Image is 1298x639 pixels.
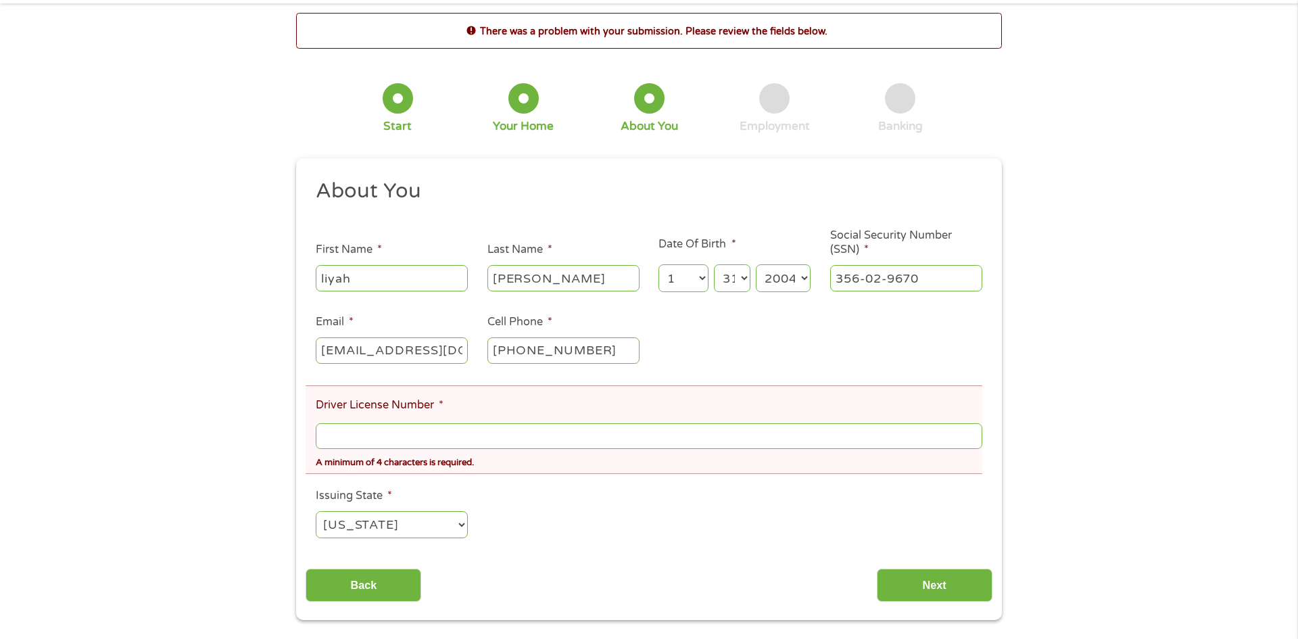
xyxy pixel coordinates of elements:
[306,569,421,602] input: Back
[316,452,982,470] div: A minimum of 4 characters is required.
[316,243,382,257] label: First Name
[878,119,923,134] div: Banking
[316,265,468,291] input: John
[316,315,354,329] label: Email
[830,265,982,291] input: 078-05-1120
[316,178,973,205] h2: About You
[297,24,1001,39] h2: There was a problem with your submission. Please review the fields below.
[658,237,736,252] label: Date Of Birth
[740,119,810,134] div: Employment
[830,229,982,257] label: Social Security Number (SSN)
[487,315,552,329] label: Cell Phone
[316,398,443,412] label: Driver License Number
[621,119,678,134] div: About You
[487,265,640,291] input: Smith
[493,119,554,134] div: Your Home
[487,243,552,257] label: Last Name
[877,569,992,602] input: Next
[487,337,640,363] input: (541) 754-3010
[316,337,468,363] input: john@gmail.com
[316,489,392,503] label: Issuing State
[383,119,412,134] div: Start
